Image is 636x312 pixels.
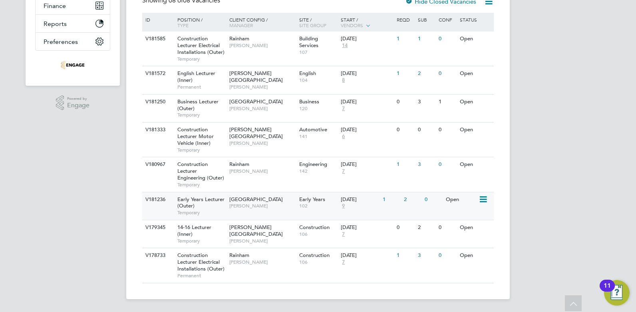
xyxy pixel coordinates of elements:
[458,248,493,263] div: Open
[143,192,171,207] div: V181236
[299,168,337,174] span: 142
[143,66,171,81] div: V181572
[437,32,457,46] div: 0
[341,36,393,42] div: [DATE]
[423,192,443,207] div: 0
[67,95,89,102] span: Powered by
[56,95,90,111] a: Powered byEngage
[341,224,393,231] div: [DATE]
[229,259,295,265] span: [PERSON_NAME]
[444,192,479,207] div: Open
[299,22,326,28] span: Site Group
[458,32,493,46] div: Open
[416,95,437,109] div: 3
[395,157,415,172] div: 1
[177,56,225,62] span: Temporary
[299,196,325,203] span: Early Years
[341,231,346,238] span: 7
[604,280,630,306] button: Open Resource Center, 11 new notifications
[299,161,327,168] span: Engineering
[341,105,346,112] span: 7
[395,13,415,26] div: Reqd
[229,84,295,90] span: [PERSON_NAME]
[395,220,415,235] div: 0
[67,102,89,109] span: Engage
[229,42,295,49] span: [PERSON_NAME]
[177,238,225,244] span: Temporary
[35,59,110,71] a: Go to home page
[299,203,337,209] span: 102
[299,35,318,49] span: Building Services
[437,13,457,26] div: Conf
[437,95,457,109] div: 1
[299,252,330,259] span: Construction
[402,192,423,207] div: 2
[44,38,78,45] span: Preferences
[341,196,379,203] div: [DATE]
[229,70,283,83] span: [PERSON_NAME][GEOGRAPHIC_DATA]
[143,95,171,109] div: V181250
[458,220,493,235] div: Open
[458,122,493,137] div: Open
[177,98,219,112] span: Business Lecturer (Outer)
[341,77,346,84] span: 8
[229,252,249,259] span: Rainham
[229,140,295,146] span: [PERSON_NAME]
[416,157,437,172] div: 3
[44,2,66,10] span: Finance
[177,196,225,209] span: Early Years Lecturer (Outer)
[416,32,437,46] div: 1
[36,33,110,50] button: Preferences
[299,231,337,237] span: 106
[299,98,319,105] span: Business
[177,70,215,83] span: English Lecturer (Inner)
[416,13,437,26] div: Sub
[229,203,295,209] span: [PERSON_NAME]
[44,20,67,28] span: Reports
[416,220,437,235] div: 2
[143,13,171,26] div: ID
[177,209,225,216] span: Temporary
[229,196,283,203] span: [GEOGRAPHIC_DATA]
[395,248,415,263] div: 1
[341,259,346,266] span: 7
[458,95,493,109] div: Open
[299,49,337,55] span: 107
[229,35,249,42] span: Rainham
[341,161,393,168] div: [DATE]
[341,126,393,133] div: [DATE]
[416,248,437,263] div: 3
[299,70,316,77] span: English
[458,13,493,26] div: Status
[143,32,171,46] div: V181585
[299,259,337,265] span: 106
[177,182,225,188] span: Temporary
[395,95,415,109] div: 0
[177,224,211,237] span: 14-16 Lecturer (Inner)
[416,66,437,81] div: 2
[177,84,225,90] span: Permanent
[458,66,493,81] div: Open
[177,112,225,118] span: Temporary
[341,168,346,175] span: 7
[381,192,401,207] div: 1
[61,59,85,71] img: omniapeople-logo-retina.png
[229,224,283,237] span: [PERSON_NAME][GEOGRAPHIC_DATA]
[177,35,225,55] span: Construction Lecturer Electrical Installations (Outer)
[177,161,224,181] span: Construction Lecturer Engineering (Outer)
[395,32,415,46] div: 1
[416,122,437,137] div: 0
[437,122,457,137] div: 0
[177,126,214,146] span: Construction Lecturer Motor Vehicle (Inner)
[229,98,283,105] span: [GEOGRAPHIC_DATA]
[437,248,457,263] div: 0
[299,224,330,231] span: Construction
[177,22,189,28] span: Type
[341,42,349,49] span: 14
[143,220,171,235] div: V179345
[299,77,337,83] span: 104
[229,105,295,112] span: [PERSON_NAME]
[339,13,395,33] div: Start /
[297,13,339,32] div: Site /
[341,252,393,259] div: [DATE]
